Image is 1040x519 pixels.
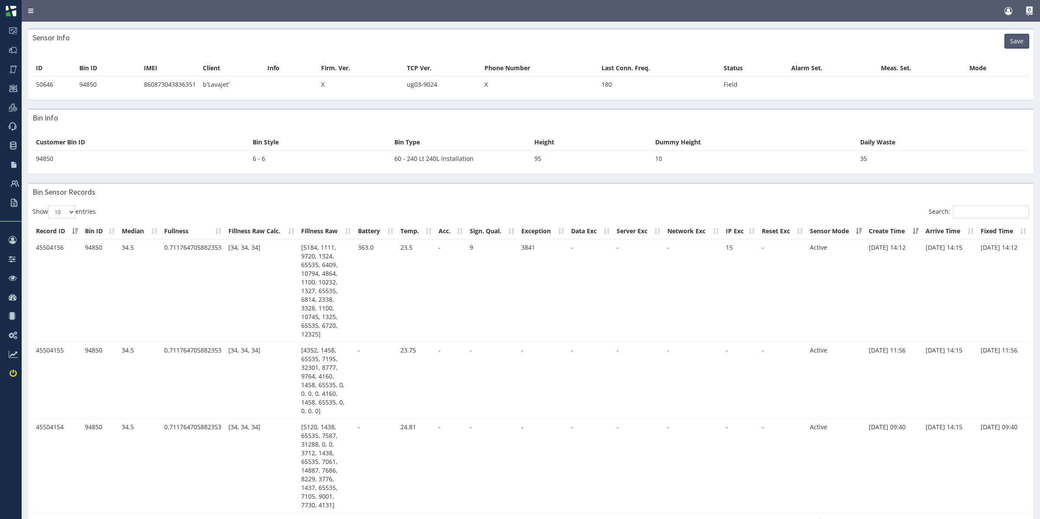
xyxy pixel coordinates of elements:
th: Dummy Height [652,134,857,150]
td: 860873043836351 [140,76,199,92]
th: Bin Style [249,134,391,150]
th: Bin Type [391,134,531,150]
th: Server Exc: activate to sort column ascending [613,223,664,239]
td: [DATE] 14:12 [977,240,1030,343]
td: 24.81 [397,419,435,513]
td: - [758,419,806,513]
th: Temp.: activate to sort column ascending [397,223,435,239]
td: 10 [652,150,857,166]
td: Active [806,343,865,419]
th: Fullness: activate to sort column ascending [161,223,225,239]
td: 34.5 [118,343,161,419]
th: Daily Waste [857,134,1029,150]
th: Client [199,60,264,76]
th: Last Conn. Freq. [598,60,720,76]
select: Showentries [48,206,75,219]
th: Median: activate to sort column ascending [118,223,161,239]
td: 95 [531,150,652,166]
th: Network Exc: activate to sort column ascending [664,223,722,239]
td: ug03-9024 [403,76,481,92]
th: Meas. Set. [877,60,966,76]
th: ID [32,60,76,76]
button: Save [1004,34,1029,49]
td: - [435,240,466,343]
td: 94850 [81,419,118,513]
input: Search: [953,206,1029,219]
td: X [481,76,598,92]
td: 35 [857,150,1029,166]
td: 45504154 [32,419,81,513]
td: - [664,343,722,419]
th: Bin ID [76,60,141,76]
td: 94850 [76,76,141,92]
th: Battery: activate to sort column ascending [354,223,397,239]
td: - [664,240,722,343]
td: - [758,240,806,343]
td: 45504156 [32,240,81,343]
td: - [568,240,613,343]
td: - [613,419,664,513]
th: Bin ID: activate to sort column ascending [81,223,118,239]
iframe: JSD widget [1035,515,1040,519]
td: - [722,419,758,513]
th: Fillness Raw: activate to sort column ascending [298,223,354,239]
td: Active [806,419,865,513]
td: X [318,76,403,92]
th: Height [531,134,652,150]
th: Exception: activate to sort column ascending [518,223,568,239]
td: 180 [598,76,720,92]
h3: Bin Sensor Records [32,188,95,196]
td: [DATE] 14:12 [865,240,922,343]
td: [DATE] 09:40 [865,419,922,513]
td: 45504155 [32,343,81,419]
th: Fillness Raw Calc.: activate to sort column ascending [225,223,298,239]
th: Data Exc: activate to sort column ascending [568,223,613,239]
td: 94850 [32,150,249,166]
td: [34, 34, 34] [225,343,298,419]
td: [34, 34, 34] [225,419,298,513]
td: 34.5 [118,240,161,343]
td: - [354,343,397,419]
th: Alarm Set. [788,60,877,76]
td: 94850 [81,343,118,419]
td: 34.5 [118,419,161,513]
th: Sensor Mode: activate to sort column ascending [806,223,865,239]
td: 3841 [518,240,568,343]
td: [DATE] 14:15 [922,419,977,513]
td: 60 - 240 Lt 240L Installation [391,150,531,166]
td: Field [720,76,788,92]
td: - [435,343,466,419]
td: [DATE] 11:56 [865,343,922,419]
th: IP Exc: activate to sort column ascending [722,223,758,239]
td: - [466,419,518,513]
td: 50646 [32,76,76,92]
td: - [722,343,758,419]
th: Acc.: activate to sort column ascending [435,223,466,239]
th: Fixed Time: activate to sort column ascending [977,223,1030,239]
img: evreka_logo_1_HoezNYK_wy30KrO.png [5,5,17,17]
td: Active [806,240,865,343]
td: [DATE] 09:40 [977,419,1030,513]
td: 15 [722,240,758,343]
td: [34, 34, 34] [225,240,298,343]
td: - [758,343,806,419]
h3: Sensor Info [32,34,70,42]
th: Status [720,60,788,76]
th: Create Time: activate to sort column ascending [865,223,922,239]
td: 94850 [81,240,118,343]
th: Customer Bin ID [32,134,249,150]
td: 23.5 [397,240,435,343]
td: 363.0 [354,240,397,343]
th: TCP Ver. [403,60,481,76]
td: - [568,343,613,419]
td: [DATE] 14:15 [922,240,977,343]
td: 0.711764705882353 [161,419,225,513]
th: Firm. Ver. [318,60,403,76]
td: - [613,240,664,343]
td: - [613,343,664,419]
td: - [435,419,466,513]
h3: Bin Info [32,114,58,122]
td: - [664,419,722,513]
td: - [354,419,397,513]
td: [5120, 1438, 65535, 7587, 31288, 0, 0, 3712, 1438, 65535, 7061, 14887, 7686, 8229, 3776, 1437, 65... [298,419,354,513]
